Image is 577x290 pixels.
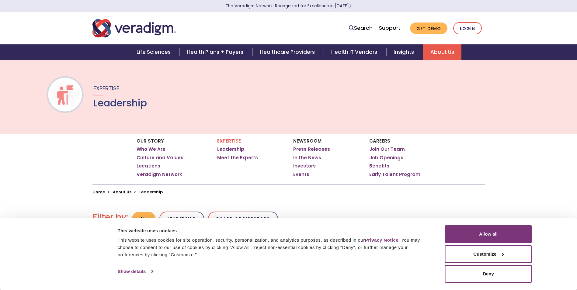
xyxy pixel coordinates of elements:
a: Get Demo [410,22,447,34]
a: Veradigm Network [137,171,182,178]
button: Customize [445,245,532,263]
a: Early Talent Program [369,171,420,178]
a: Job Openings [369,155,403,161]
a: Join Our Team [369,146,405,152]
a: Culture and Values [137,155,183,161]
span: Expertise [93,85,119,92]
a: About Us [113,189,131,195]
button: Deny [445,265,532,283]
a: Life Sciences [129,44,180,60]
a: Show details [118,267,153,276]
h1: Leadership [93,97,147,109]
a: Health Plans + Payers [180,44,252,60]
a: Privacy Notice [365,237,398,243]
div: This website uses cookies [118,227,431,234]
a: Investors [293,163,316,169]
button: All [132,212,155,226]
a: Who We Are [137,146,165,152]
img: Veradigm logo [92,18,176,38]
a: Search [349,24,373,32]
a: About Us [423,44,461,60]
a: Support [379,24,400,32]
a: Health IT Vendors [324,44,386,60]
div: This website uses cookies for site operation, security, personalization, and analytics purposes, ... [118,236,431,258]
span: Learn More [349,3,352,9]
button: Board of Directors [208,212,278,226]
a: Press Releases [293,146,330,152]
a: Locations [137,163,160,169]
a: Events [293,171,309,178]
a: Benefits [369,163,389,169]
a: Leadership [217,146,244,152]
h2: Filter by: [93,212,128,223]
a: Home [92,189,105,195]
button: Allow all [445,225,532,243]
a: Healthcare Providers [253,44,324,60]
a: In the News [293,155,321,161]
button: Leadership [159,212,204,226]
a: Login [453,22,482,35]
a: Insights [386,44,423,60]
a: The Veradigm Network: Recognized for Excellence in [DATE]Learn More [226,3,352,9]
a: Meet the Experts [217,155,258,161]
